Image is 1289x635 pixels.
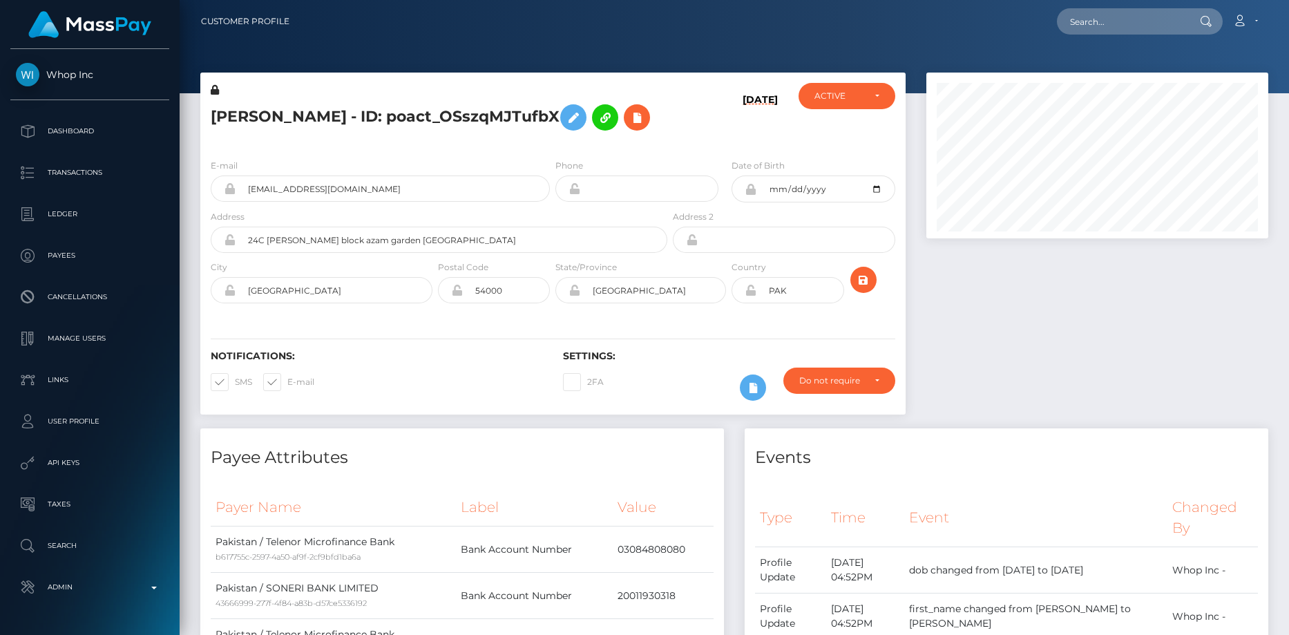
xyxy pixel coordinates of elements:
[211,527,456,573] td: Pakistan / Telenor Microfinance Bank
[201,7,289,36] a: Customer Profile
[1167,489,1258,547] th: Changed By
[16,494,164,515] p: Taxes
[16,245,164,266] p: Payees
[673,211,714,223] label: Address 2
[613,573,714,619] td: 20011930318
[10,487,169,522] a: Taxes
[755,547,826,594] td: Profile Update
[16,577,164,598] p: Admin
[16,204,164,225] p: Ledger
[211,373,252,391] label: SMS
[216,598,367,608] small: 43666999-277f-4f84-a83b-d57ce5336192
[10,114,169,149] a: Dashboard
[456,527,613,573] td: Bank Account Number
[16,63,39,86] img: Whop Inc
[211,350,542,362] h6: Notifications:
[10,529,169,563] a: Search
[216,552,361,562] small: b617755c-2597-4a50-af9f-2cf9bfd1ba6a
[799,375,863,386] div: Do not require
[613,489,714,527] th: Value
[438,261,488,274] label: Postal Code
[28,11,151,38] img: MassPay Logo
[16,287,164,307] p: Cancellations
[826,489,904,547] th: Time
[563,373,604,391] label: 2FA
[814,91,863,102] div: ACTIVE
[10,68,169,81] span: Whop Inc
[904,489,1167,547] th: Event
[10,280,169,314] a: Cancellations
[211,261,227,274] label: City
[10,197,169,231] a: Ledger
[16,328,164,349] p: Manage Users
[211,160,238,172] label: E-mail
[211,211,245,223] label: Address
[16,453,164,473] p: API Keys
[563,350,895,362] h6: Settings:
[10,321,169,356] a: Manage Users
[799,83,895,109] button: ACTIVE
[732,160,785,172] label: Date of Birth
[263,373,314,391] label: E-mail
[10,446,169,480] a: API Keys
[783,368,895,394] button: Do not require
[755,446,1258,470] h4: Events
[16,411,164,432] p: User Profile
[16,536,164,556] p: Search
[743,94,778,142] h6: [DATE]
[10,570,169,605] a: Admin
[732,261,766,274] label: Country
[456,489,613,527] th: Label
[10,404,169,439] a: User Profile
[613,527,714,573] td: 03084808080
[904,547,1167,594] td: dob changed from [DATE] to [DATE]
[1167,547,1258,594] td: Whop Inc -
[826,547,904,594] td: [DATE] 04:52PM
[211,446,714,470] h4: Payee Attributes
[16,162,164,183] p: Transactions
[16,121,164,142] p: Dashboard
[555,160,583,172] label: Phone
[10,363,169,397] a: Links
[211,489,456,527] th: Payer Name
[10,155,169,190] a: Transactions
[16,370,164,390] p: Links
[10,238,169,273] a: Payees
[456,573,613,619] td: Bank Account Number
[555,261,617,274] label: State/Province
[1057,8,1187,35] input: Search...
[211,97,660,138] h5: [PERSON_NAME] - ID: poact_OSszqMJTufbX
[755,489,826,547] th: Type
[211,573,456,619] td: Pakistan / SONERI BANK LIMITED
